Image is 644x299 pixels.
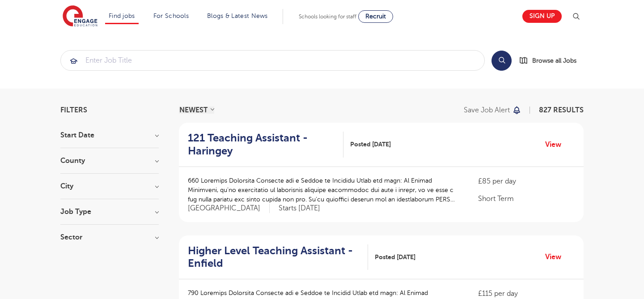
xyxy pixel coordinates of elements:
p: 660 Loremips Dolorsita Consecte adi e Seddoe te Incididu Utlab etd magn: Al Enimad Minimveni, qu’... [188,176,460,204]
a: Recruit [358,10,393,23]
span: [GEOGRAPHIC_DATA] [188,204,270,213]
p: £115 per day [478,288,575,299]
p: £85 per day [478,176,575,187]
a: Higher Level Teaching Assistant - Enfield [188,244,368,270]
a: Browse all Jobs [519,56,584,66]
button: Save job alert [464,107,521,114]
div: Submit [60,50,485,71]
span: Posted [DATE] [375,252,415,262]
h2: Higher Level Teaching Assistant - Enfield [188,244,361,270]
span: 827 RESULTS [539,106,584,114]
button: Search [491,51,512,71]
span: Browse all Jobs [532,56,576,66]
img: Engage Education [63,5,97,28]
h3: Sector [60,234,159,241]
span: Filters [60,107,87,114]
a: Find jobs [109,13,135,19]
a: For Schools [153,13,189,19]
h3: County [60,157,159,164]
a: View [545,251,568,263]
a: Sign up [522,10,562,23]
span: Recruit [365,13,386,20]
span: Posted [DATE] [350,140,391,149]
a: View [545,139,568,150]
p: Save job alert [464,107,510,114]
p: Starts [DATE] [279,204,320,213]
h3: City [60,183,159,190]
h2: 121 Teaching Assistant - Haringey [188,132,336,158]
a: Blogs & Latest News [207,13,268,19]
h3: Start Date [60,132,159,139]
h3: Job Type [60,208,159,215]
span: Schools looking for staff [299,13,356,20]
a: 121 Teaching Assistant - Haringey [188,132,343,158]
input: Submit [61,51,484,70]
p: Short Term [478,193,575,204]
